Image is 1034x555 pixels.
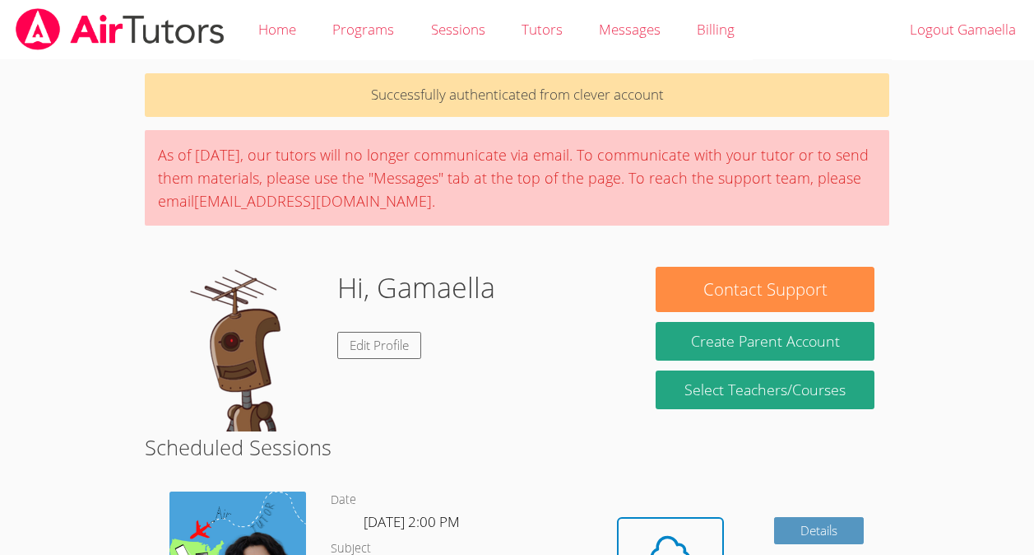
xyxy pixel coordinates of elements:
img: airtutors_banner-c4298cdbf04f3fff15de1276eac7730deb9818008684d7c2e4769d2f7ddbe033.png [14,8,226,50]
dt: Date [331,490,356,511]
h2: Scheduled Sessions [145,431,889,463]
img: default.png [160,267,324,431]
div: As of [DATE], our tutors will no longer communicate via email. To communicate with your tutor or ... [145,130,889,226]
a: Select Teachers/Courses [656,371,874,409]
button: Create Parent Account [656,322,874,361]
span: Messages [599,20,661,39]
p: Successfully authenticated from clever account [145,73,889,117]
span: [DATE] 2:00 PM [364,512,460,531]
button: Contact Support [656,267,874,312]
h1: Hi, Gamaella [337,267,495,309]
a: Edit Profile [337,332,421,359]
a: Details [774,517,865,544]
